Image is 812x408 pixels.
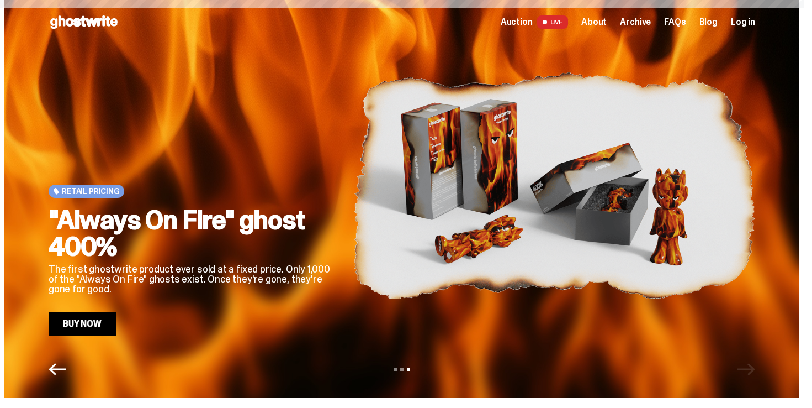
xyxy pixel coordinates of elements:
span: Retail Pricing [62,187,120,196]
a: Buy Now [49,312,116,336]
span: LIVE [537,15,569,29]
a: About [581,18,607,27]
a: Archive [620,18,651,27]
button: View slide 2 [400,368,404,371]
a: Auction LIVE [501,15,568,29]
h2: "Always On Fire" ghost 400% [49,207,336,260]
img: "Always On Fire" ghost 400% [353,34,755,336]
span: Auction [501,18,533,27]
button: View slide 1 [394,368,397,371]
button: Previous [49,360,66,378]
a: FAQs [664,18,686,27]
a: Blog [699,18,718,27]
p: The first ghostwrite product ever sold at a fixed price. Only 1,000 of the "Always On Fire" ghost... [49,264,336,294]
a: Log in [731,18,755,27]
button: View slide 3 [407,368,410,371]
